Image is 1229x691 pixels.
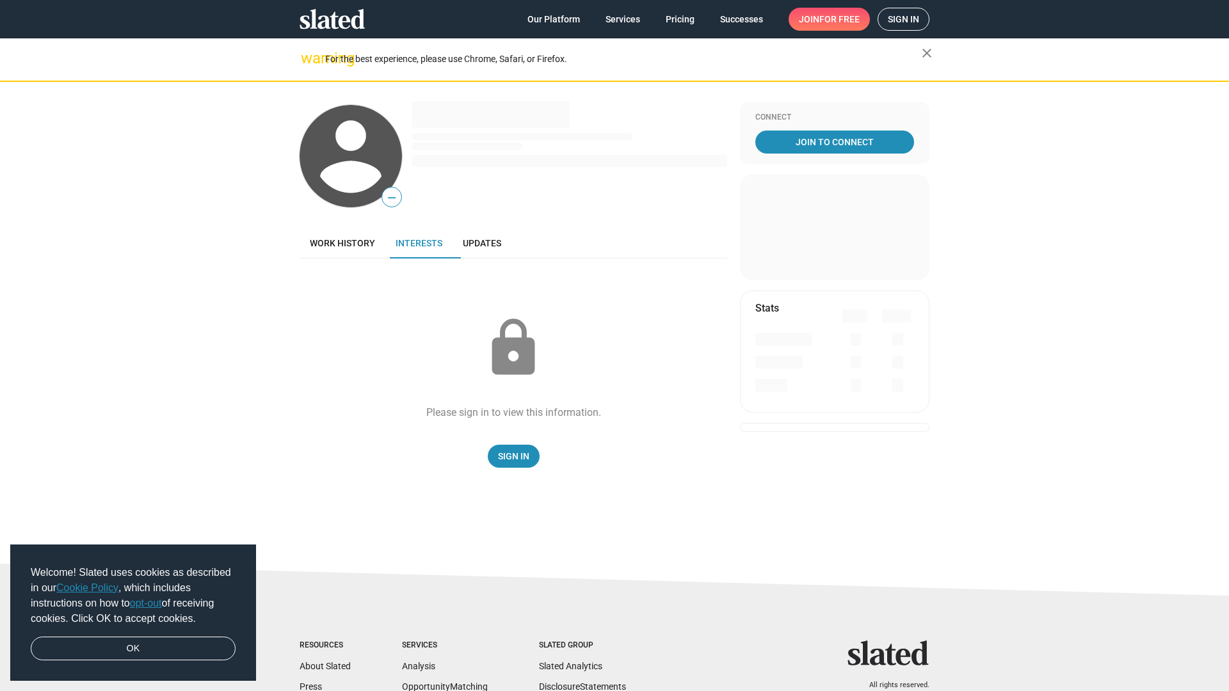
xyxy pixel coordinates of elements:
mat-icon: close [919,45,935,61]
span: Updates [463,238,501,248]
a: Sign in [878,8,929,31]
div: cookieconsent [10,544,256,681]
a: opt-out [130,598,162,608]
span: Services [606,8,640,31]
a: Sign In [488,445,540,468]
mat-icon: warning [301,51,316,66]
div: Resources [300,640,351,651]
span: Sign In [498,445,529,468]
a: Services [595,8,650,31]
div: Slated Group [539,640,626,651]
div: Please sign in to view this information. [426,406,601,419]
span: Interests [396,238,442,248]
span: Work history [310,238,375,248]
span: Join [799,8,860,31]
span: Sign in [888,8,919,30]
span: Successes [720,8,763,31]
a: Our Platform [517,8,590,31]
a: Slated Analytics [539,661,602,671]
a: About Slated [300,661,351,671]
div: Connect [755,113,914,123]
a: Pricing [655,8,705,31]
span: Our Platform [527,8,580,31]
a: Join To Connect [755,131,914,154]
span: Welcome! Slated uses cookies as described in our , which includes instructions on how to of recei... [31,565,236,626]
a: dismiss cookie message [31,637,236,661]
a: Interests [385,228,453,258]
a: Work history [300,228,385,258]
a: Successes [710,8,773,31]
a: Cookie Policy [56,582,118,593]
span: Join To Connect [758,131,912,154]
mat-icon: lock [481,316,545,380]
span: — [382,189,401,206]
a: Updates [453,228,511,258]
span: for free [819,8,860,31]
div: For the best experience, please use Chrome, Safari, or Firefox. [325,51,922,68]
a: Analysis [402,661,435,671]
mat-card-title: Stats [755,301,779,315]
span: Pricing [666,8,695,31]
div: Services [402,640,488,651]
a: Joinfor free [789,8,870,31]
